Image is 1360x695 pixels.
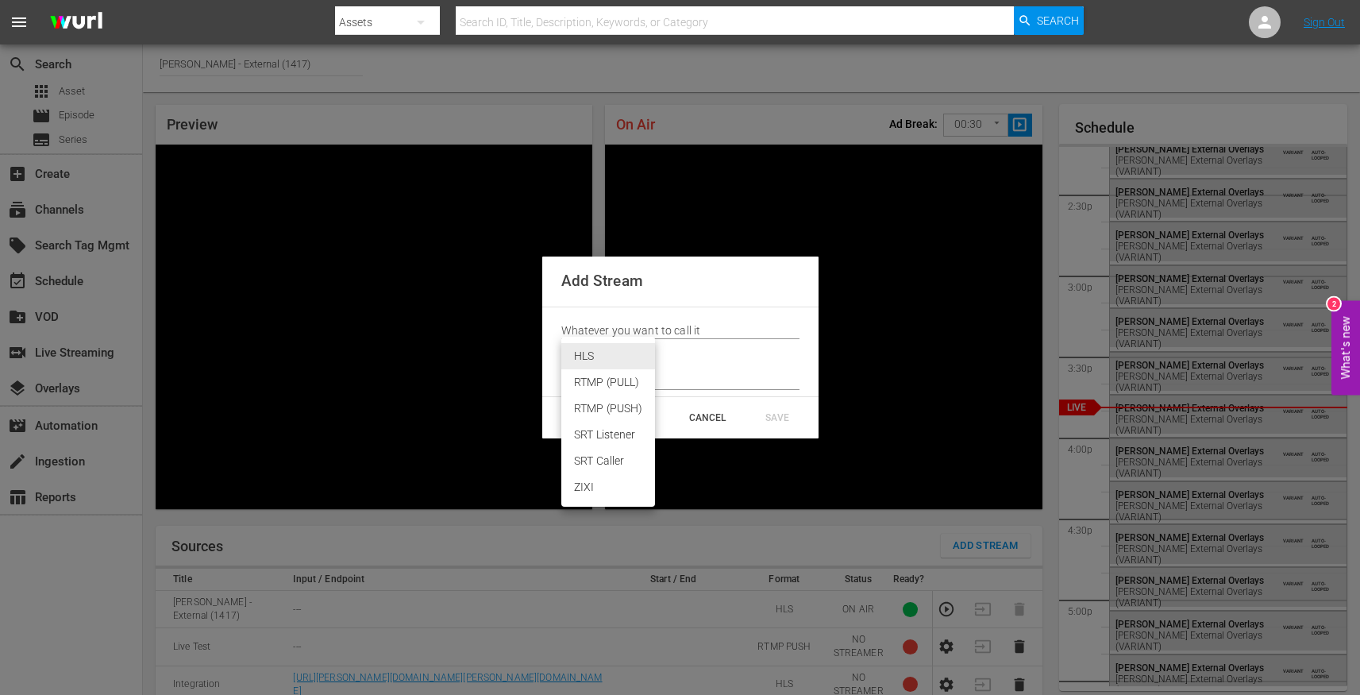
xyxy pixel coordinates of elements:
[1327,297,1340,310] div: 2
[561,448,655,474] li: SRT Caller
[1304,16,1345,29] a: Sign Out
[1331,300,1360,395] button: Open Feedback Widget
[561,474,655,500] li: ZIXI
[561,396,655,422] li: RTMP (PUSH)
[561,369,655,396] li: RTMP (PULL)
[561,422,655,448] li: SRT Listener
[38,4,114,41] img: ans4CAIJ8jUAAAAAAAAAAAAAAAAAAAAAAAAgQb4GAAAAAAAAAAAAAAAAAAAAAAAAJMjXAAAAAAAAAAAAAAAAAAAAAAAAgAT5G...
[561,343,655,369] li: HLS
[10,13,29,32] span: menu
[1037,6,1079,35] span: Search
